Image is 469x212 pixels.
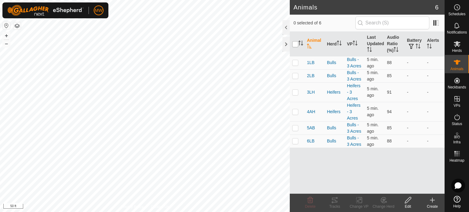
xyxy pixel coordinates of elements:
span: 3LH [307,89,315,95]
td: - [405,121,425,135]
span: Aug 23, 2025, 11:05 AM [367,122,379,134]
td: - [405,135,425,148]
a: Help [445,193,469,210]
span: 85 [387,73,392,78]
div: Change VP [347,204,371,209]
a: Bulls - 3 Acres [347,135,361,147]
td: - [405,102,425,121]
th: Alerts [424,32,445,56]
p-sorticon: Activate to sort [367,48,372,53]
a: Bulls - 3 Acres [347,70,361,81]
span: 1LB [307,59,314,66]
span: Infra [453,140,460,144]
td: - [424,102,445,121]
th: Last Updated [365,32,385,56]
p-sorticon: Activate to sort [416,45,420,49]
button: + [3,32,10,39]
span: Schedules [448,12,465,16]
th: VP [344,32,365,56]
span: Status [452,122,462,126]
span: 4AH [307,109,315,115]
td: - [424,135,445,148]
button: – [3,40,10,47]
span: 88 [387,60,392,65]
span: Help [453,204,461,208]
td: - [424,56,445,69]
span: Herds [452,49,462,52]
button: Map Layers [13,22,21,30]
div: Edit [396,204,420,209]
span: 91 [387,90,392,95]
td: - [405,69,425,82]
a: Contact Us [151,204,169,210]
span: 2LB [307,73,314,79]
div: Bulls [327,138,342,144]
span: 85 [387,125,392,130]
p-sorticon: Activate to sort [298,41,303,46]
a: Bulls - 3 Acres [347,57,361,68]
span: 6 [435,3,438,12]
span: Aug 23, 2025, 11:05 AM [367,135,379,147]
td: - [424,82,445,102]
div: Bulls [327,59,342,66]
span: Aug 23, 2025, 11:05 AM [367,70,379,81]
span: Notifications [447,31,467,34]
span: 88 [387,138,392,143]
div: Heifers [327,109,342,115]
span: VPs [453,104,460,107]
div: Heifers [327,89,342,95]
span: Aug 23, 2025, 11:05 AM [367,86,379,98]
a: Privacy Policy [121,204,144,210]
td: - [405,82,425,102]
button: Reset Map [3,22,10,29]
span: Animals [450,67,464,71]
p-sorticon: Activate to sort [353,41,358,46]
th: Battery [405,32,425,56]
span: 94 [387,109,392,114]
span: 5AB [307,125,315,131]
div: Tracks [322,204,347,209]
td: - [424,121,445,135]
td: - [405,56,425,69]
p-sorticon: Activate to sort [337,41,342,46]
p-sorticon: Activate to sort [394,48,398,53]
h2: Animals [293,4,435,11]
div: Bulls [327,125,342,131]
p-sorticon: Activate to sort [427,45,432,49]
span: 6LB [307,138,314,144]
span: Neckbands [448,85,466,89]
th: Animal [304,32,325,56]
input: Search (S) [355,16,429,29]
td: - [424,69,445,82]
th: Herd [325,32,345,56]
div: Change Herd [371,204,396,209]
a: Bulls - 3 Acres [347,122,361,134]
img: Gallagher Logo [7,5,84,16]
div: Create [420,204,445,209]
span: Aug 23, 2025, 11:05 AM [367,106,379,117]
a: Heifers - 3 Acres [347,103,360,120]
div: Bulls [327,73,342,79]
a: Heifers - 3 Acres [347,83,360,101]
span: Delete [305,204,316,209]
span: Heatmap [449,159,464,162]
span: Aug 23, 2025, 11:05 AM [367,57,379,68]
span: 0 selected of 6 [293,20,355,26]
th: Audio Ratio (%) [384,32,405,56]
span: MW [95,7,103,14]
p-sorticon: Activate to sort [307,45,312,49]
